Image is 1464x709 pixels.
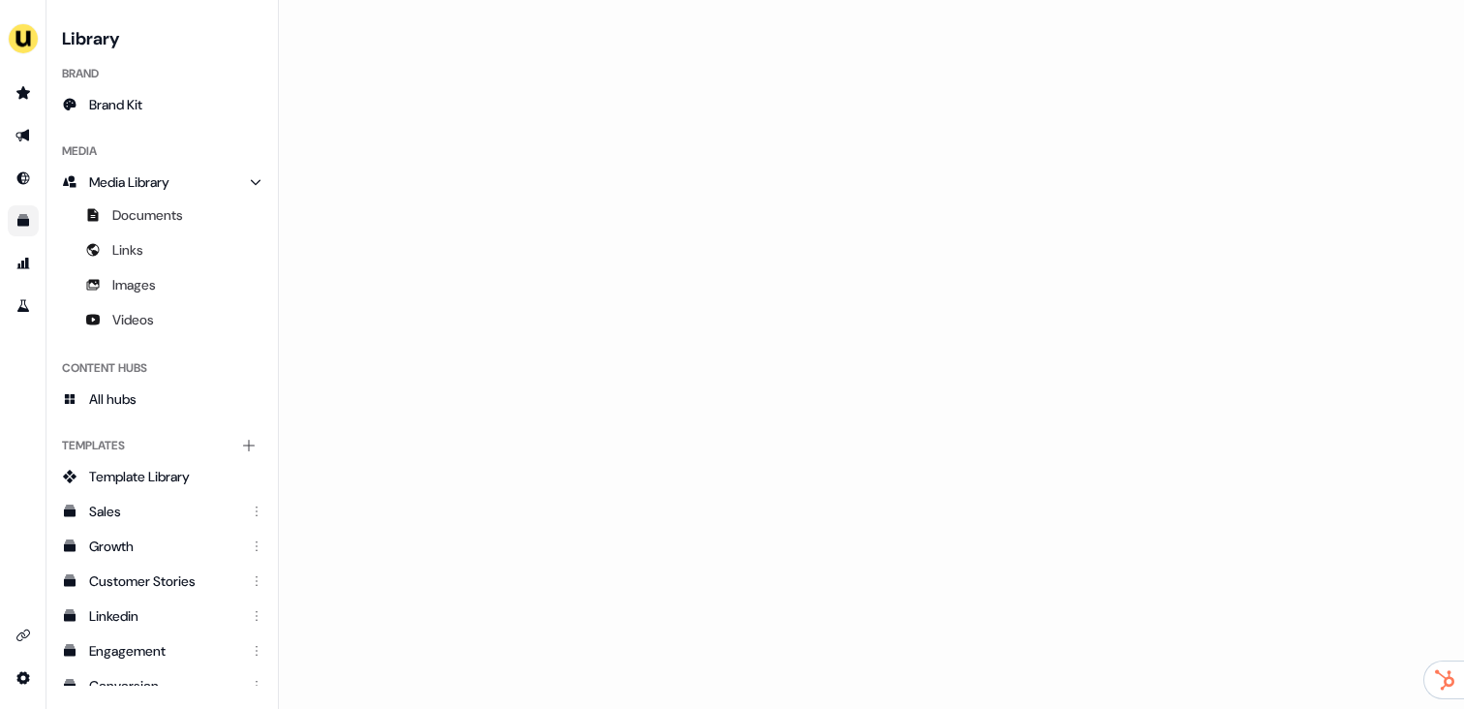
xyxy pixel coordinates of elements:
[54,58,270,89] div: Brand
[8,248,39,279] a: Go to attribution
[89,641,239,661] div: Engagement
[89,95,142,114] span: Brand Kit
[54,566,270,597] a: Customer Stories
[54,384,270,415] a: All hubs
[54,200,270,231] a: Documents
[8,663,39,694] a: Go to integrations
[54,136,270,167] div: Media
[89,571,239,591] div: Customer Stories
[89,537,239,556] div: Growth
[89,389,137,409] span: All hubs
[54,670,270,701] a: Conversion
[8,163,39,194] a: Go to Inbound
[89,467,190,486] span: Template Library
[89,502,239,521] div: Sales
[8,620,39,651] a: Go to integrations
[54,496,270,527] a: Sales
[112,205,183,225] span: Documents
[54,304,270,335] a: Videos
[8,120,39,151] a: Go to outbound experience
[54,461,270,492] a: Template Library
[54,531,270,562] a: Growth
[112,275,156,294] span: Images
[54,353,270,384] div: Content Hubs
[54,430,270,461] div: Templates
[89,172,169,192] span: Media Library
[54,601,270,632] a: Linkedin
[112,240,143,260] span: Links
[54,23,270,50] h3: Library
[112,310,154,329] span: Videos
[8,205,39,236] a: Go to templates
[89,606,239,626] div: Linkedin
[8,77,39,108] a: Go to prospects
[54,89,270,120] a: Brand Kit
[8,291,39,322] a: Go to experiments
[54,269,270,300] a: Images
[54,234,270,265] a: Links
[89,676,239,695] div: Conversion
[54,167,270,198] a: Media Library
[54,635,270,666] a: Engagement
